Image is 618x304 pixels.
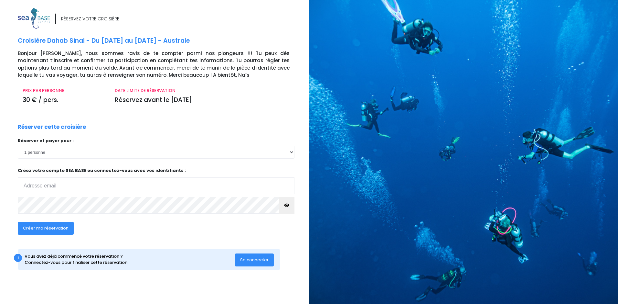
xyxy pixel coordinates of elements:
p: PRIX PAR PERSONNE [23,87,105,94]
a: Se connecter [235,257,274,262]
p: DATE LIMITE DE RÉSERVATION [115,87,290,94]
img: logo_color1.png [18,8,50,29]
p: Bonjour [PERSON_NAME], nous sommes ravis de te compter parmi nos plongeurs !!! Tu peux dès mainte... [18,50,304,79]
p: Croisière Dahab Sinai - Du [DATE] au [DATE] - Australe [18,36,304,46]
span: Se connecter [240,257,269,263]
p: Réservez avant le [DATE] [115,96,290,105]
p: Réserver et payer pour : [18,138,294,144]
p: 30 € / pers. [23,96,105,105]
span: Créer ma réservation [23,225,69,231]
input: Adresse email [18,177,294,194]
button: Créer ma réservation [18,222,74,235]
div: Vous avez déjà commencé votre réservation ? Connectez-vous pour finaliser cette réservation. [25,253,235,266]
p: Créez votre compte SEA BASE ou connectez-vous avec vos identifiants : [18,167,294,194]
button: Se connecter [235,253,274,266]
div: RÉSERVEZ VOTRE CROISIÈRE [61,16,119,22]
p: Réserver cette croisière [18,123,86,131]
div: i [14,254,22,262]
